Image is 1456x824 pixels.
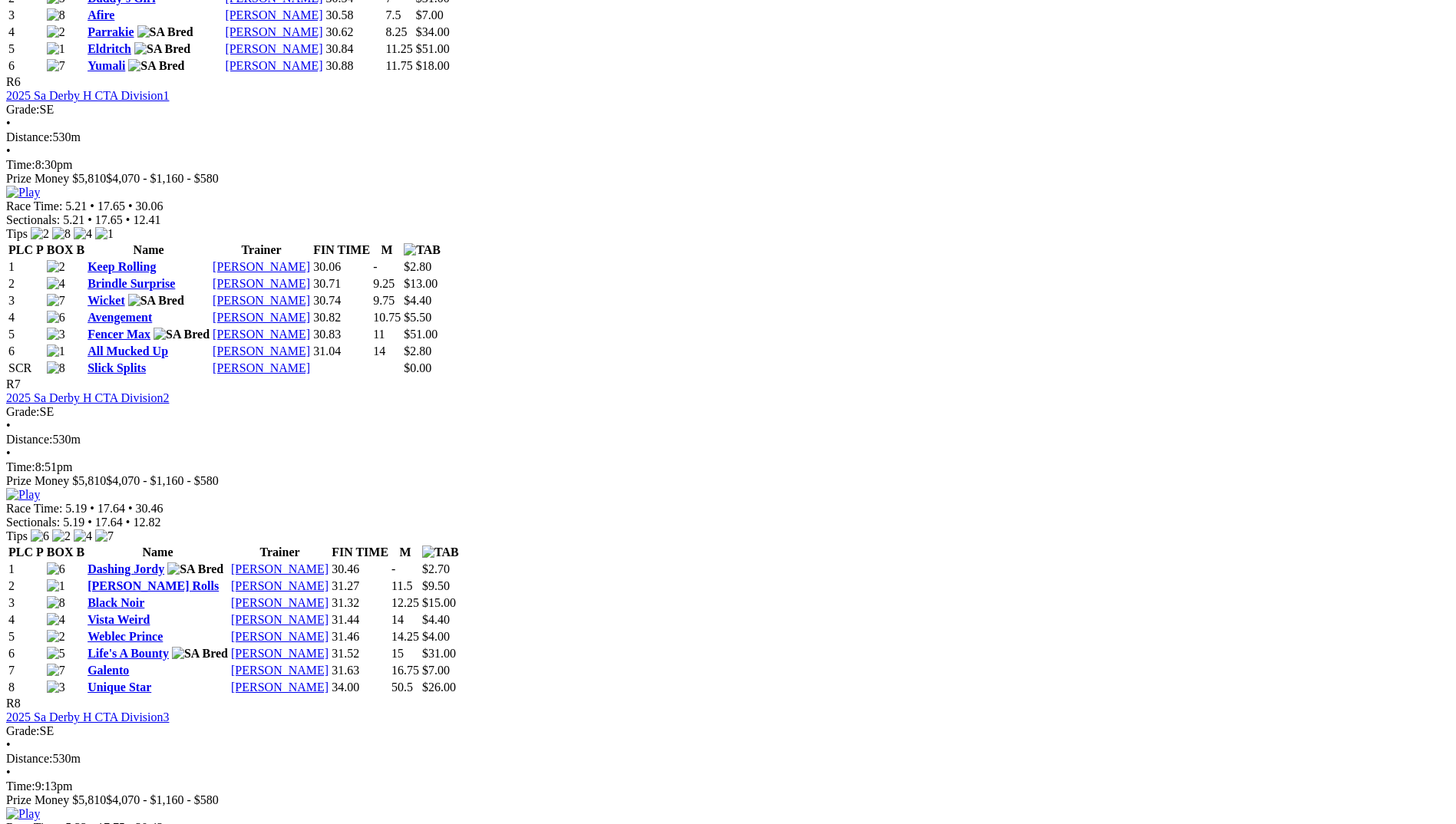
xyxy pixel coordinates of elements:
text: 9.75 [373,294,395,307]
a: Parrakie [87,25,134,38]
span: 30.46 [136,502,163,515]
a: Life's A Bounty [87,647,169,660]
td: 31.44 [331,612,389,628]
span: Time: [6,460,35,473]
span: Race Time: [6,199,62,213]
div: Prize Money $5,810 [6,474,1450,488]
img: 7 [47,59,65,73]
span: 17.65 [97,199,125,213]
td: 1 [8,562,45,577]
td: 5 [8,327,45,342]
td: 4 [8,25,45,40]
div: 530m [6,130,1450,144]
span: R6 [6,75,21,88]
td: 31.46 [331,629,389,644]
a: 2025 Sa Derby H CTA Division1 [6,89,170,102]
span: PLC [8,243,33,256]
a: Slick Splits [87,361,146,374]
span: • [6,738,11,751]
a: [PERSON_NAME] [231,613,329,626]
img: 2 [31,227,49,241]
span: • [6,766,11,779]
td: 2 [8,578,45,594]
span: • [6,117,11,130]
a: Black Noir [87,596,144,609]
img: 4 [47,613,65,627]
img: TAB [404,243,441,257]
a: [PERSON_NAME] [213,260,310,273]
img: 1 [47,579,65,593]
a: [PERSON_NAME] [231,562,329,575]
span: $18.00 [416,59,450,72]
span: Tips [6,227,28,240]
span: • [126,213,130,226]
span: $4,070 - $1,160 - $580 [106,172,219,185]
img: SA Bred [128,294,184,308]
text: 11 [373,328,385,341]
img: SA Bred [167,562,223,576]
a: Fencer Max [87,328,150,341]
td: 30.46 [331,562,389,577]
img: 3 [47,328,65,341]
span: • [87,516,92,529]
span: • [6,447,11,460]
span: 5.19 [63,516,84,529]
text: 11.25 [385,42,412,55]
span: $13.00 [404,277,437,290]
td: SCR [8,361,45,376]
a: Keep Rolling [87,260,156,273]
span: $2.80 [404,344,431,358]
td: 30.82 [312,310,371,325]
div: SE [6,724,1450,738]
img: 6 [47,311,65,325]
div: Prize Money $5,810 [6,172,1450,186]
a: All Mucked Up [87,344,168,358]
span: • [128,502,133,515]
span: BOX [47,545,74,559]
span: $4.40 [422,613,450,626]
td: 8 [8,680,45,695]
span: $4,070 - $1,160 - $580 [106,474,219,487]
text: 14 [391,613,404,626]
span: 17.64 [95,516,123,529]
a: Eldritch [87,42,131,55]
div: SE [6,405,1450,419]
img: 2 [52,529,71,543]
span: • [90,199,94,213]
td: 4 [8,612,45,628]
div: 8:51pm [6,460,1450,474]
td: 31.52 [331,646,389,661]
img: Play [6,488,40,502]
img: 8 [47,8,65,22]
span: $51.00 [404,328,437,341]
td: 6 [8,58,45,74]
a: Galento [87,664,129,677]
span: Grade: [6,103,40,116]
img: 2 [47,630,65,644]
td: 31.32 [331,595,389,611]
td: 7 [8,663,45,678]
th: Name [87,242,210,258]
img: 3 [47,681,65,694]
a: [PERSON_NAME] [231,630,329,643]
img: 8 [52,227,71,241]
text: 8.25 [385,25,407,38]
a: [PERSON_NAME] [225,8,322,21]
span: $9.50 [422,579,450,592]
span: 12.41 [133,213,160,226]
span: Distance: [6,752,52,765]
td: 6 [8,646,45,661]
th: Trainer [212,242,311,258]
a: [PERSON_NAME] [231,664,329,677]
img: 8 [47,596,65,610]
span: Time: [6,158,35,171]
span: $31.00 [422,647,456,660]
img: 8 [47,361,65,375]
a: [PERSON_NAME] [225,59,322,72]
td: 30.71 [312,276,371,292]
a: [PERSON_NAME] [213,294,310,307]
th: Trainer [230,545,329,560]
text: 50.5 [391,681,413,694]
span: • [128,199,133,213]
span: 5.21 [63,213,84,226]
